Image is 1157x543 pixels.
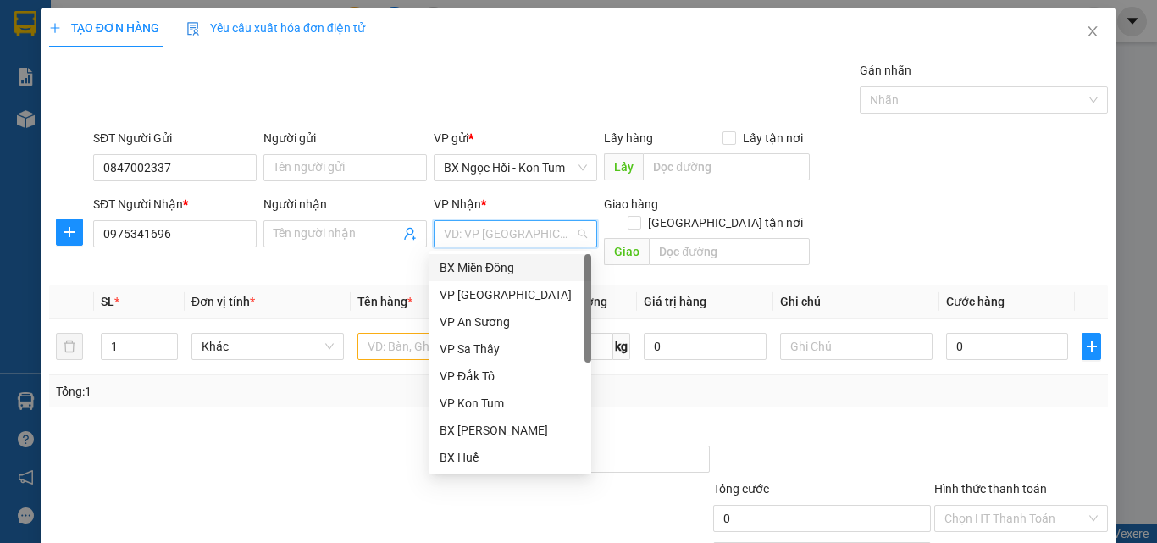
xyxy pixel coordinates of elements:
button: Close [1069,8,1116,56]
span: close [1086,25,1099,38]
div: SĐT Người Gửi [93,129,257,147]
label: Hình thức thanh toán [934,482,1047,496]
input: Ghi Chú [780,333,933,360]
span: Khác [202,334,334,359]
span: plus [57,225,82,239]
div: VP gửi [434,129,597,147]
div: SĐT Người Nhận [93,195,257,213]
div: BX [PERSON_NAME] [440,421,581,440]
button: plus [1082,333,1101,360]
span: Lấy tận nơi [736,129,810,147]
input: Dọc đường [649,238,810,265]
div: BX Huế [429,444,591,471]
button: plus [56,219,83,246]
input: 0 [644,333,766,360]
span: Lấy hàng [604,131,653,145]
span: user-add [403,227,417,241]
span: Giá trị hàng [644,295,706,308]
span: Giao hàng [604,197,658,211]
th: Ghi chú [773,285,939,319]
span: Cước hàng [946,295,1005,308]
span: kg [613,333,630,360]
div: VP Sa Thầy [429,335,591,363]
span: Đơn vị tính [191,295,255,308]
span: plus [49,22,61,34]
div: BX Phạm Văn Đồng [429,417,591,444]
span: SL [101,295,114,308]
input: VD: Bàn, Ghế [357,333,510,360]
div: VP Kon Tum [429,390,591,417]
div: VP Sa Thầy [440,340,581,358]
span: Giao [604,238,649,265]
div: VP Kon Tum [440,394,581,413]
span: Tên hàng [357,295,412,308]
span: Yêu cầu xuất hóa đơn điện tử [186,21,365,35]
div: Tổng: 1 [56,382,448,401]
span: BX Ngọc Hồi - Kon Tum [444,155,587,180]
span: TẠO ĐƠN HÀNG [49,21,159,35]
div: VP An Sương [440,313,581,331]
div: VP An Sương [429,308,591,335]
img: icon [186,22,200,36]
span: [GEOGRAPHIC_DATA] tận nơi [641,213,810,232]
input: Dọc đường [643,153,810,180]
div: VP Đắk Tô [440,367,581,385]
div: VP [GEOGRAPHIC_DATA] [440,285,581,304]
span: Lấy [604,153,643,180]
span: VP Nhận [434,197,481,211]
label: Gán nhãn [860,64,911,77]
div: Người gửi [263,129,427,147]
button: delete [56,333,83,360]
span: plus [1082,340,1100,353]
div: Người nhận [263,195,427,213]
div: VP Đà Nẵng [429,281,591,308]
div: BX Miền Đông [440,258,581,277]
div: BX Miền Đông [429,254,591,281]
div: BX Huế [440,448,581,467]
div: VP Đắk Tô [429,363,591,390]
span: Tổng cước [713,482,769,496]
